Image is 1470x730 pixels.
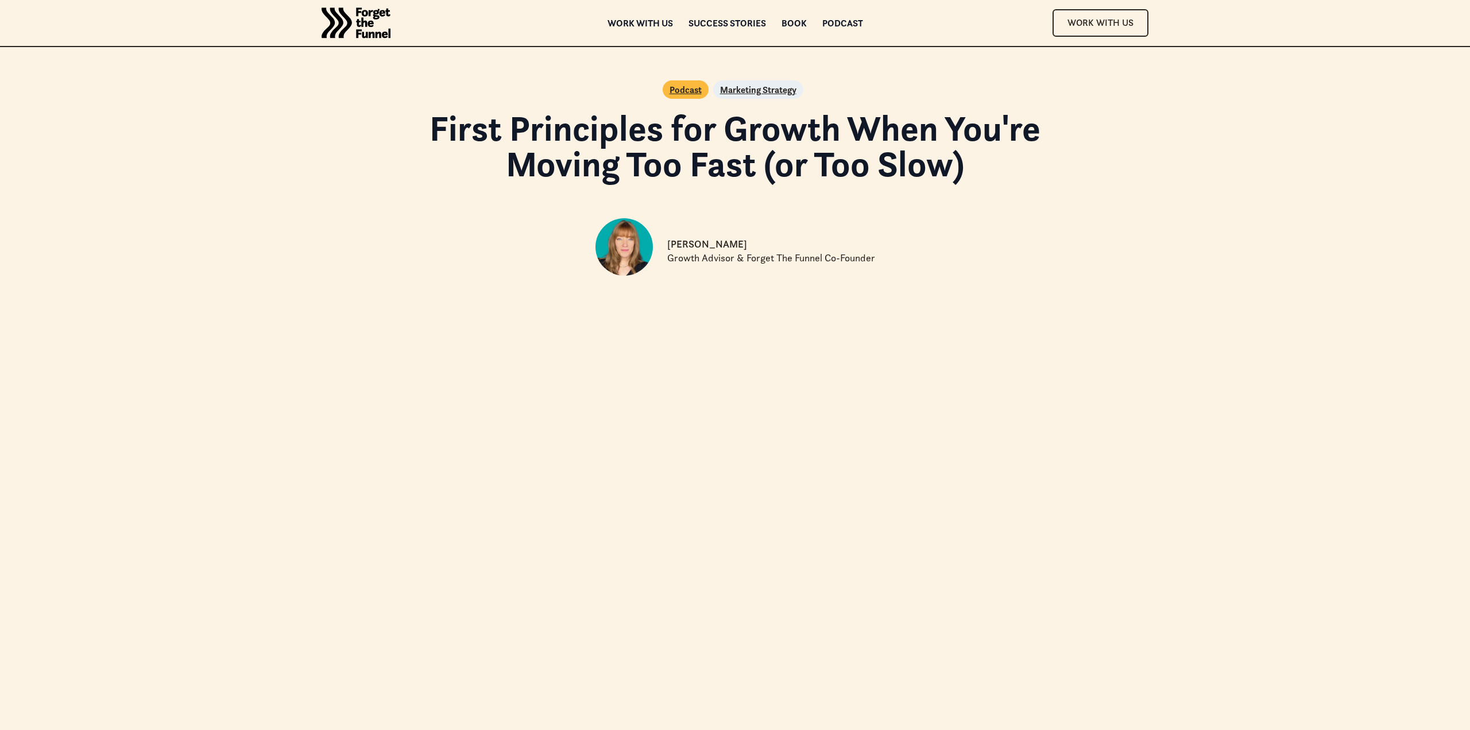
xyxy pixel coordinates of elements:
[409,110,1061,182] h1: First Principles for Growth When You're Moving Too Fast (or Too Slow)
[667,238,747,252] p: [PERSON_NAME]
[720,83,796,96] a: Marketing Strategy
[466,308,1004,610] iframe: YouTube embed
[822,19,863,27] a: Podcast
[1053,9,1148,36] a: Work With Us
[667,252,875,265] p: Growth Advisor & Forget The Funnel Co-Founder
[608,19,673,27] a: Work with us
[782,19,807,27] a: Book
[688,19,766,27] a: Success Stories
[670,83,702,96] a: Podcast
